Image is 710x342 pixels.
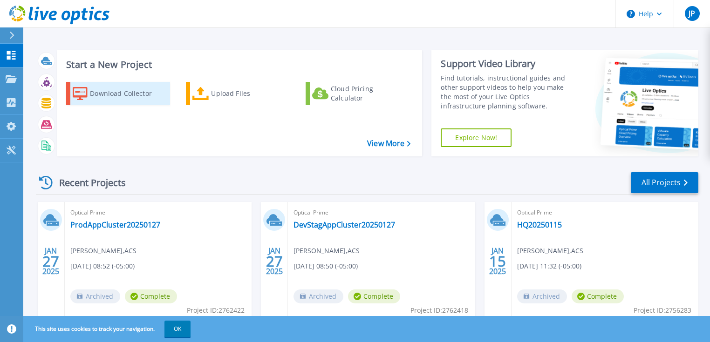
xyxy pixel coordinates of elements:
div: Upload Files [211,84,286,103]
span: Optical Prime [70,208,246,218]
div: JAN 2025 [489,244,506,278]
span: Complete [348,289,400,303]
a: DevStagAppCluster20250127 [294,220,395,229]
span: [DATE] 11:32 (-05:00) [517,261,581,271]
span: Project ID: 2762422 [187,305,245,315]
div: Support Video Library [441,58,574,70]
span: Project ID: 2762418 [410,305,468,315]
span: Complete [572,289,624,303]
a: Cloud Pricing Calculator [306,82,410,105]
h3: Start a New Project [66,60,410,70]
span: Archived [294,289,343,303]
a: ProdAppCluster20250127 [70,220,160,229]
div: JAN 2025 [42,244,60,278]
a: All Projects [631,172,698,193]
span: 27 [266,257,283,265]
a: Upload Files [186,82,290,105]
span: Project ID: 2756283 [634,305,691,315]
div: Recent Projects [36,171,138,194]
div: Download Collector [90,84,164,103]
a: HQ20250115 [517,220,562,229]
a: Download Collector [66,82,170,105]
span: [PERSON_NAME] , ACS [294,246,360,256]
span: Optical Prime [517,208,693,218]
div: Find tutorials, instructional guides and other support videos to help you make the most of your L... [441,74,574,111]
span: 15 [489,257,506,265]
span: [DATE] 08:52 (-05:00) [70,261,135,271]
span: This site uses cookies to track your navigation. [26,321,191,337]
span: Complete [125,289,177,303]
span: Archived [70,289,120,303]
span: JP [689,10,695,17]
span: Optical Prime [294,208,469,218]
div: Cloud Pricing Calculator [331,84,405,103]
span: [DATE] 08:50 (-05:00) [294,261,358,271]
a: View More [367,139,410,148]
span: [PERSON_NAME] , ACS [517,246,583,256]
span: [PERSON_NAME] , ACS [70,246,137,256]
a: Explore Now! [441,128,512,147]
span: 27 [42,257,59,265]
span: Archived [517,289,567,303]
div: JAN 2025 [266,244,283,278]
button: OK [164,321,191,337]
